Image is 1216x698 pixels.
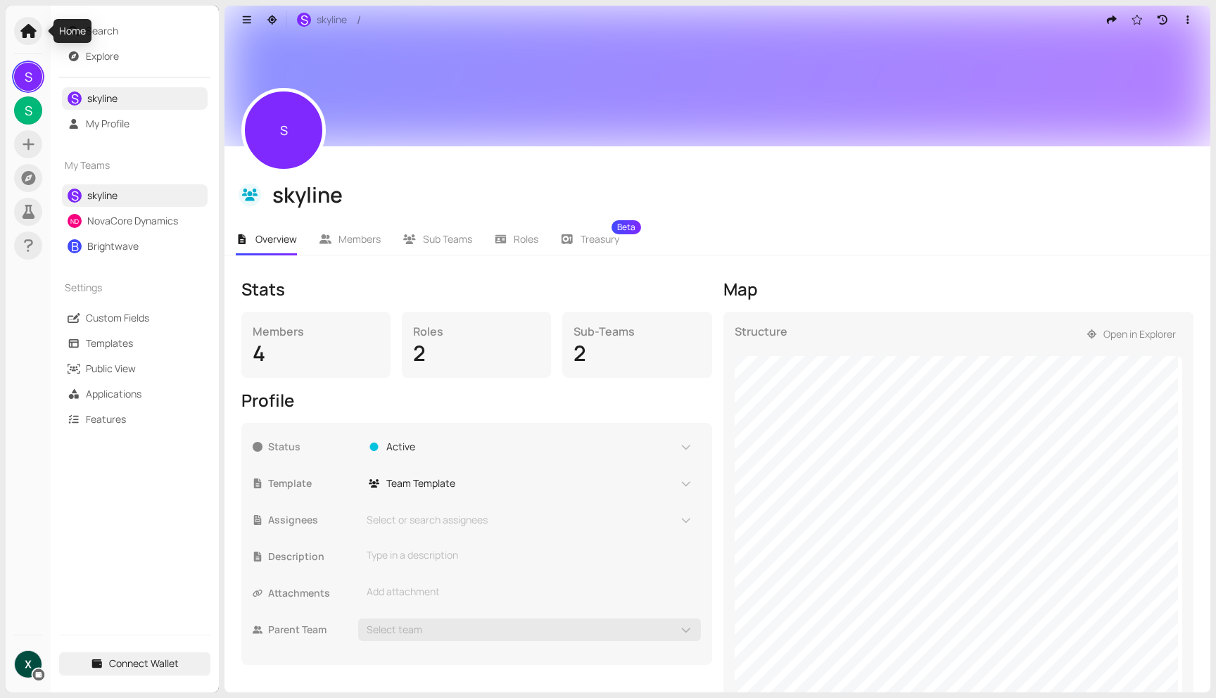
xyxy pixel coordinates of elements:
[268,512,358,528] span: Assignees
[86,362,136,375] a: Public View
[362,622,422,637] span: Select team
[86,311,149,324] a: Custom Fields
[109,656,179,671] span: Connect Wallet
[268,549,358,564] span: Description
[413,323,540,340] div: Roles
[53,19,91,43] div: Home
[300,13,308,27] span: S
[268,476,358,491] span: Template
[87,91,118,105] a: skyline
[574,323,700,340] div: Sub-Teams
[367,547,692,563] div: Type in a description
[268,585,358,601] span: Attachments
[581,234,619,244] span: Treasury
[362,512,488,528] span: Select or search assignees
[386,476,455,491] span: Team Template
[280,88,288,172] span: S
[358,580,701,603] div: Add attachment
[574,340,700,367] div: 2
[253,340,379,367] div: 4
[87,189,118,202] a: skyline
[65,158,180,173] span: My Teams
[59,272,210,304] div: Settings
[65,280,180,296] span: Settings
[241,278,712,300] div: Stats
[241,389,712,412] div: Profile
[86,117,129,130] a: My Profile
[15,651,42,678] img: ACg8ocL2PLSHMB-tEaOxArXAbWMbuPQZH6xV--tiP_qvgO-k-ozjdA=s500
[386,439,415,455] span: Active
[253,323,379,340] div: Members
[25,96,32,125] span: S
[86,412,126,426] a: Features
[1103,326,1176,342] span: Open in Explorer
[268,439,358,455] span: Status
[25,63,32,91] span: S
[735,323,787,356] div: Structure
[59,149,210,182] div: My Teams
[317,12,347,27] span: skyline
[514,232,538,246] span: Roles
[723,278,1194,300] div: Map
[268,622,358,637] span: Parent Team
[86,20,203,42] span: Search
[255,232,297,246] span: Overview
[1079,323,1183,345] button: Open in Explorer
[272,182,1191,208] div: skyline
[413,340,540,367] div: 2
[338,232,381,246] span: Members
[290,8,354,31] button: Sskyline
[86,336,133,350] a: Templates
[87,239,139,253] a: Brightwave
[59,652,210,675] button: Connect Wallet
[86,387,141,400] a: Applications
[87,214,178,227] a: NovaCore Dynamics
[612,220,641,234] sup: Beta
[423,232,472,246] span: Sub Teams
[86,49,119,63] a: Explore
